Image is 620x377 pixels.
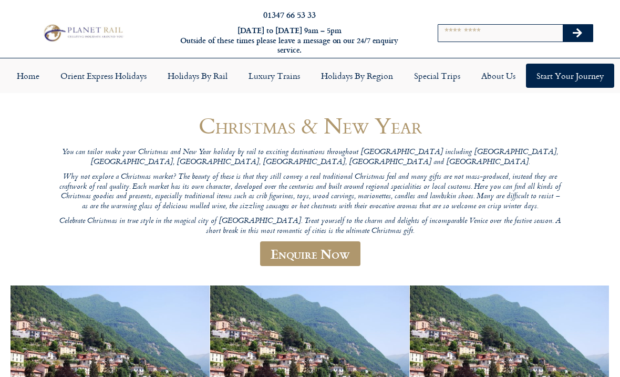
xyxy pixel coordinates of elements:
[526,64,614,88] a: Start your Journey
[238,64,311,88] a: Luxury Trains
[40,23,125,43] img: Planet Rail Train Holidays Logo
[50,64,157,88] a: Orient Express Holidays
[6,64,50,88] a: Home
[58,148,562,167] p: You can tailor make your Christmas and New Year holiday by rail to exciting destinations througho...
[58,113,562,138] h1: Christmas & New Year
[260,241,360,266] a: Enquire Now
[563,25,593,42] button: Search
[157,64,238,88] a: Holidays by Rail
[404,64,471,88] a: Special Trips
[58,217,562,236] p: Celebrate Christmas in true style in the magical city of [GEOGRAPHIC_DATA]. Treat yourself to the...
[471,64,526,88] a: About Us
[311,64,404,88] a: Holidays by Region
[58,172,562,212] p: Why not explore a Christmas market? The beauty of these is that they still convey a real traditio...
[5,64,615,88] nav: Menu
[168,26,411,55] h6: [DATE] to [DATE] 9am – 5pm Outside of these times please leave a message on our 24/7 enquiry serv...
[263,8,316,21] a: 01347 66 53 33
